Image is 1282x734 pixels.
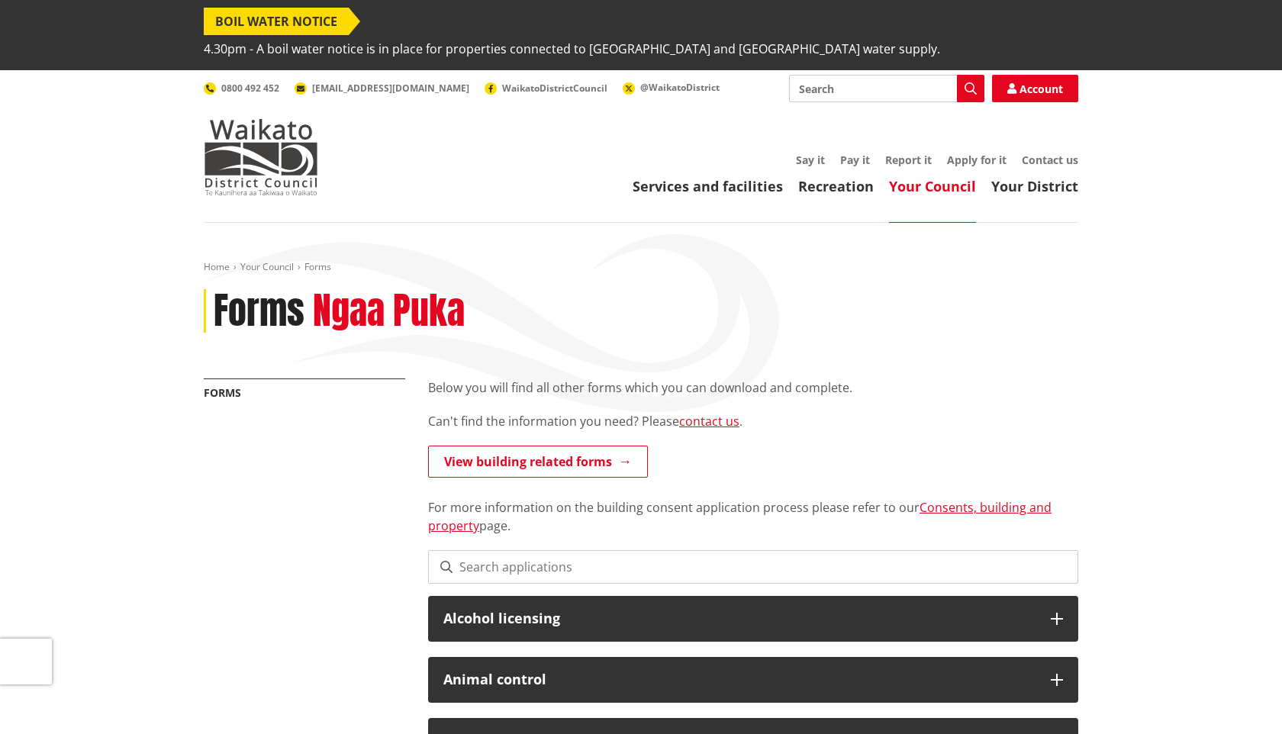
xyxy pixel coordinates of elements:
[443,611,1036,626] h3: Alcohol licensing
[623,81,720,94] a: @WaikatoDistrict
[502,82,607,95] span: WaikatoDistrictCouncil
[295,82,469,95] a: [EMAIL_ADDRESS][DOMAIN_NAME]
[428,412,1078,430] p: Can't find the information you need? Please .
[428,499,1052,534] a: Consents, building and property
[947,153,1007,167] a: Apply for it
[840,153,870,167] a: Pay it
[204,8,349,35] span: BOIL WATER NOTICE
[214,289,304,333] h1: Forms
[796,153,825,167] a: Say it
[443,672,1036,687] h3: Animal control
[885,153,932,167] a: Report it
[204,261,1078,274] nav: breadcrumb
[428,378,1078,397] p: Below you will find all other forms which you can download and complete.
[640,81,720,94] span: @WaikatoDistrict
[428,446,648,478] a: View building related forms
[312,82,469,95] span: [EMAIL_ADDRESS][DOMAIN_NAME]
[204,119,318,195] img: Waikato District Council - Te Kaunihera aa Takiwaa o Waikato
[485,82,607,95] a: WaikatoDistrictCouncil
[313,289,465,333] h2: Ngaa Puka
[1022,153,1078,167] a: Contact us
[789,75,984,102] input: Search input
[240,260,294,273] a: Your Council
[679,413,739,430] a: contact us
[991,177,1078,195] a: Your District
[204,35,940,63] span: 4.30pm - A boil water notice is in place for properties connected to [GEOGRAPHIC_DATA] and [GEOGR...
[221,82,279,95] span: 0800 492 452
[428,480,1078,535] p: For more information on the building consent application process please refer to our page.
[304,260,331,273] span: Forms
[428,550,1078,584] input: Search applications
[204,82,279,95] a: 0800 492 452
[889,177,976,195] a: Your Council
[204,260,230,273] a: Home
[992,75,1078,102] a: Account
[204,385,241,400] a: Forms
[633,177,783,195] a: Services and facilities
[798,177,874,195] a: Recreation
